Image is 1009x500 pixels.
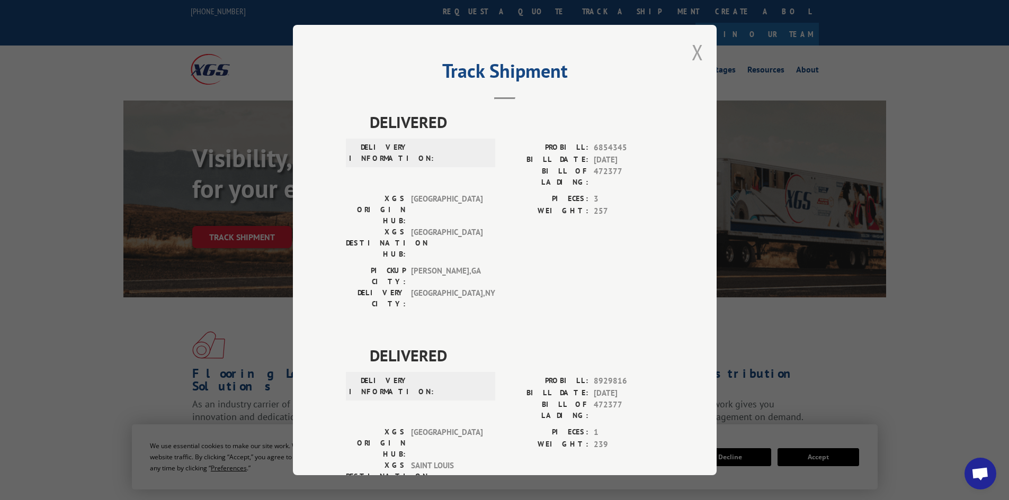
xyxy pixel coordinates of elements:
[411,460,483,493] span: SAINT LOUIS
[346,226,406,260] label: XGS DESTINATION HUB:
[594,399,664,421] span: 472377
[505,439,588,451] label: WEIGHT:
[505,142,588,154] label: PROBILL:
[505,154,588,166] label: BILL DATE:
[505,387,588,399] label: BILL DATE:
[594,142,664,154] span: 6854345
[505,399,588,421] label: BILL OF LADING:
[346,460,406,493] label: XGS DESTINATION HUB:
[346,63,664,84] h2: Track Shipment
[370,110,664,134] span: DELIVERED
[505,205,588,217] label: WEIGHT:
[965,458,996,489] div: Open chat
[411,193,483,226] span: [GEOGRAPHIC_DATA]
[594,439,664,451] span: 239
[505,375,588,387] label: PROBILL:
[505,193,588,205] label: PIECES:
[346,426,406,460] label: XGS ORIGIN HUB:
[349,375,409,397] label: DELIVERY INFORMATION:
[349,142,409,164] label: DELIVERY INFORMATION:
[692,38,703,66] button: Close modal
[370,343,664,367] span: DELIVERED
[594,426,664,439] span: 1
[411,426,483,460] span: [GEOGRAPHIC_DATA]
[505,426,588,439] label: PIECES:
[594,166,664,188] span: 472377
[346,265,406,287] label: PICKUP CITY:
[594,154,664,166] span: [DATE]
[411,265,483,287] span: [PERSON_NAME] , GA
[411,226,483,260] span: [GEOGRAPHIC_DATA]
[594,375,664,387] span: 8929816
[411,287,483,310] span: [GEOGRAPHIC_DATA] , NY
[594,387,664,399] span: [DATE]
[594,205,664,217] span: 257
[594,193,664,205] span: 3
[346,193,406,226] label: XGS ORIGIN HUB:
[505,166,588,188] label: BILL OF LADING:
[346,287,406,310] label: DELIVERY CITY:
